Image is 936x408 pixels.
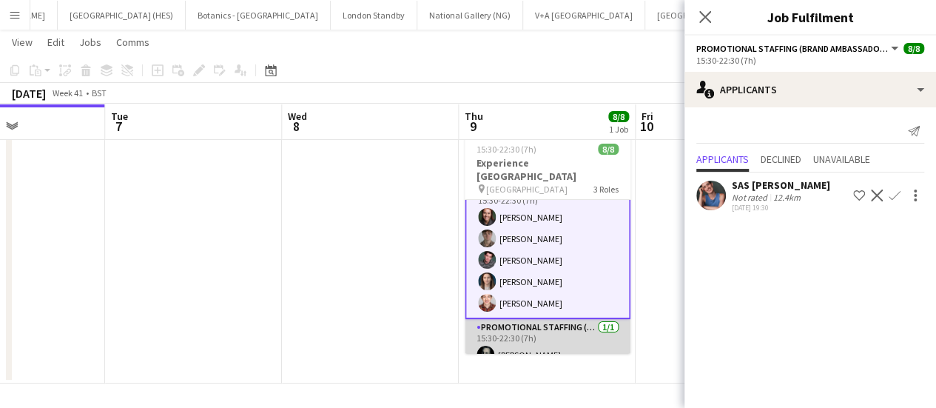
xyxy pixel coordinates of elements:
span: Week 41 [49,87,86,98]
app-job-card: 15:30-22:30 (7h)8/8Experience [GEOGRAPHIC_DATA] [GEOGRAPHIC_DATA]3 Roles[PERSON_NAME][PERSON_NAME... [465,135,630,354]
a: View [6,33,38,52]
div: 12.4km [770,192,804,203]
button: Botanics - [GEOGRAPHIC_DATA] [186,1,331,30]
span: Thu [465,110,483,123]
h3: Job Fulfilment [684,7,936,27]
h3: Experience [GEOGRAPHIC_DATA] [465,156,630,183]
button: V+A [GEOGRAPHIC_DATA] [523,1,645,30]
span: [GEOGRAPHIC_DATA] [486,184,568,195]
span: Jobs [79,36,101,49]
span: Unavailable [813,154,870,164]
button: [GEOGRAPHIC_DATA] (HES) [58,1,186,30]
button: [GEOGRAPHIC_DATA] On Site [645,1,780,30]
div: Not rated [732,192,770,203]
div: Applicants [684,72,936,107]
span: Comms [116,36,149,49]
div: 15:30-22:30 (7h) [696,55,924,66]
a: Comms [110,33,155,52]
div: [DATE] [12,86,46,101]
div: [DATE] 19:30 [732,203,830,213]
a: Jobs [73,33,107,52]
span: Wed [288,110,307,123]
span: Applicants [696,154,749,164]
app-card-role: Promotional Staffing (Brand Ambassadors)5/515:30-22:30 (7h)[PERSON_NAME][PERSON_NAME][PERSON_NAME... [465,180,630,319]
span: Fri [642,110,653,123]
span: View [12,36,33,49]
div: 1 Job [609,124,628,135]
span: 9 [462,118,483,135]
span: 15:30-22:30 (7h) [477,144,536,155]
span: 3 Roles [593,184,619,195]
span: 7 [109,118,128,135]
span: Declined [761,154,801,164]
span: 8/8 [903,43,924,54]
a: Edit [41,33,70,52]
span: Edit [47,36,64,49]
span: Promotional Staffing (Brand Ambassadors) [696,43,889,54]
button: London Standby [331,1,417,30]
span: Tue [111,110,128,123]
span: 10 [639,118,653,135]
button: Promotional Staffing (Brand Ambassadors) [696,43,900,54]
div: SAS [PERSON_NAME] [732,178,830,192]
span: 8/8 [608,111,629,122]
span: 8 [286,118,307,135]
span: 8/8 [598,144,619,155]
div: BST [92,87,107,98]
button: National Gallery (NG) [417,1,523,30]
app-card-role: Promotional Staffing (Team Leader)1/115:30-22:30 (7h)[PERSON_NAME] [465,319,630,369]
